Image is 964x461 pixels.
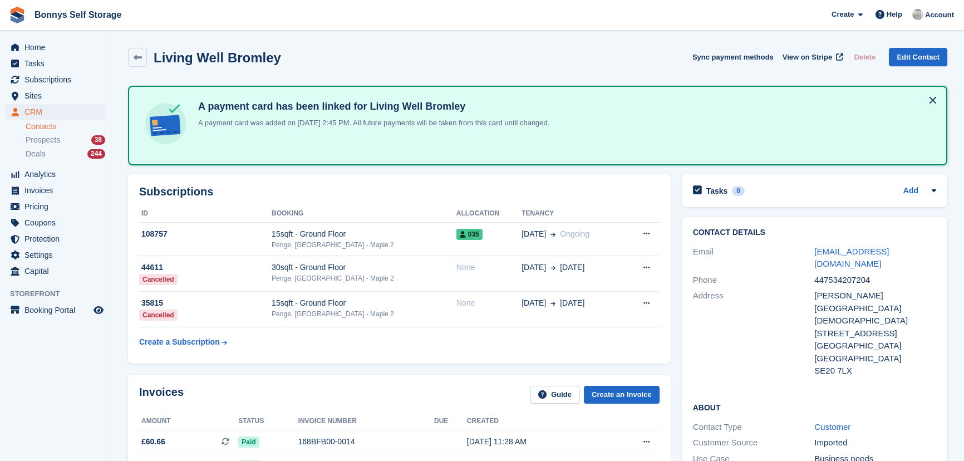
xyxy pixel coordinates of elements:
[6,247,105,263] a: menu
[154,50,281,65] h2: Living Well Bromley
[298,413,434,430] th: Invoice number
[456,205,522,223] th: Allocation
[139,185,660,198] h2: Subscriptions
[467,436,606,448] div: [DATE] 11:28 AM
[24,247,91,263] span: Settings
[693,401,936,413] h2: About
[139,228,272,240] div: 108757
[467,413,606,430] th: Created
[298,436,434,448] div: 168BFB00-0014
[272,273,456,283] div: Penge, [GEOGRAPHIC_DATA] - Maple 2
[912,9,923,20] img: James Bonny
[693,228,936,237] h2: Contact Details
[24,199,91,214] span: Pricing
[903,185,918,198] a: Add
[814,327,936,340] div: [STREET_ADDRESS]
[693,290,815,377] div: Address
[24,183,91,198] span: Invoices
[142,100,189,147] img: card-linked-ebf98d0992dc2aeb22e95c0e3c79077019eb2392cfd83c6a337811c24bc77127.svg
[6,199,105,214] a: menu
[24,166,91,182] span: Analytics
[10,288,111,300] span: Storefront
[272,205,456,223] th: Booking
[456,297,522,309] div: None
[6,263,105,279] a: menu
[139,332,227,352] a: Create a Subscription
[24,88,91,104] span: Sites
[692,48,774,66] button: Sync payment methods
[560,297,584,309] span: [DATE]
[814,422,850,431] a: Customer
[24,72,91,87] span: Subscriptions
[6,166,105,182] a: menu
[91,135,105,145] div: 38
[6,215,105,230] a: menu
[456,229,483,240] span: 035
[456,262,522,273] div: None
[522,262,546,273] span: [DATE]
[24,56,91,71] span: Tasks
[238,437,259,448] span: Paid
[925,9,954,21] span: Account
[706,186,728,196] h2: Tasks
[26,134,105,146] a: Prospects 38
[139,336,220,348] div: Create a Subscription
[26,149,46,159] span: Deals
[6,183,105,198] a: menu
[139,386,184,404] h2: Invoices
[732,186,745,196] div: 0
[849,48,880,66] button: Delete
[30,6,126,24] a: Bonnys Self Storage
[24,263,91,279] span: Capital
[141,436,165,448] span: £60.66
[832,9,854,20] span: Create
[139,310,178,321] div: Cancelled
[887,9,902,20] span: Help
[6,104,105,120] a: menu
[6,302,105,318] a: menu
[6,231,105,247] a: menu
[814,437,936,449] div: Imported
[194,100,549,113] h4: A payment card has been linked for Living Well Bromley
[584,386,660,404] a: Create an Invoice
[26,148,105,160] a: Deals 244
[814,365,936,377] div: SE20 7LX
[814,352,936,365] div: [GEOGRAPHIC_DATA]
[26,135,60,145] span: Prospects
[783,52,832,63] span: View on Stripe
[194,117,549,129] p: A payment card was added on [DATE] 2:45 PM. All future payments will be taken from this card unti...
[272,309,456,319] div: Penge, [GEOGRAPHIC_DATA] - Maple 2
[693,274,815,287] div: Phone
[522,205,624,223] th: Tenancy
[6,72,105,87] a: menu
[26,121,105,132] a: Contacts
[9,7,26,23] img: stora-icon-8386f47178a22dfd0bd8f6a31ec36ba5ce8667c1dd55bd0f319d3a0aa187defe.svg
[522,297,546,309] span: [DATE]
[24,231,91,247] span: Protection
[272,240,456,250] div: Penge, [GEOGRAPHIC_DATA] - Maple 2
[889,48,947,66] a: Edit Contact
[139,297,272,309] div: 35815
[6,56,105,71] a: menu
[139,413,238,430] th: Amount
[24,40,91,55] span: Home
[6,88,105,104] a: menu
[272,297,456,309] div: 15sqft - Ground Floor
[6,40,105,55] a: menu
[560,229,589,238] span: Ongoing
[522,228,546,240] span: [DATE]
[560,262,584,273] span: [DATE]
[530,386,579,404] a: Guide
[24,104,91,120] span: CRM
[24,302,91,318] span: Booking Portal
[814,290,936,327] div: [PERSON_NAME][GEOGRAPHIC_DATA][DEMOGRAPHIC_DATA]
[87,149,105,159] div: 244
[814,274,936,287] div: 447534207204
[693,246,815,271] div: Email
[814,340,936,352] div: [GEOGRAPHIC_DATA]
[139,205,272,223] th: ID
[272,228,456,240] div: 15sqft - Ground Floor
[434,413,467,430] th: Due
[24,215,91,230] span: Coupons
[693,421,815,434] div: Contact Type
